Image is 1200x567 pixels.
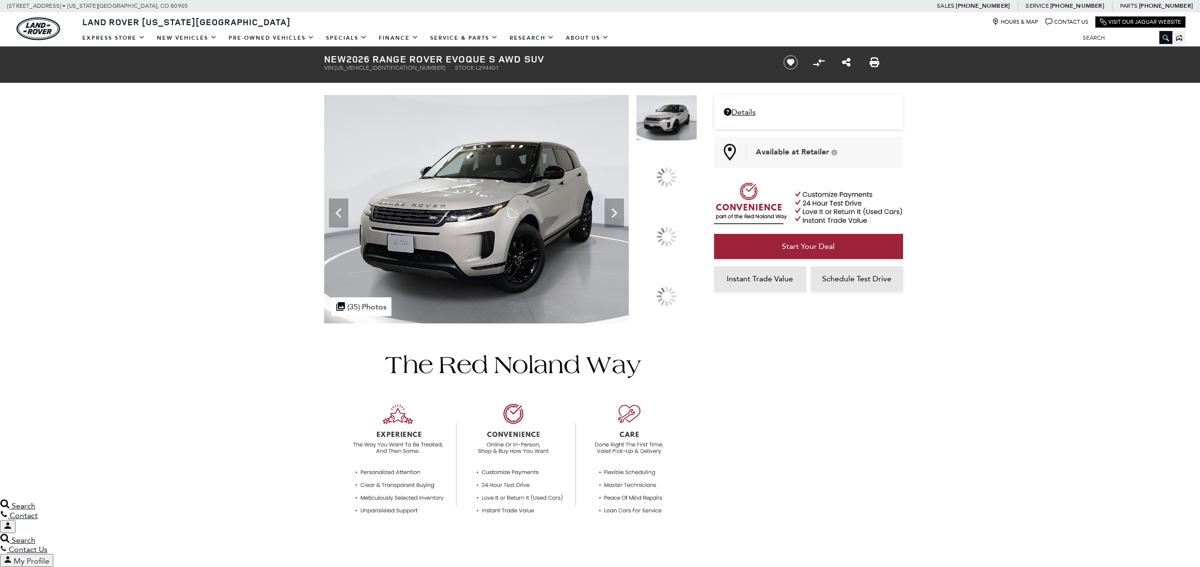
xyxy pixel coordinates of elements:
[822,274,891,283] span: Schedule Test Drive
[324,52,346,65] strong: New
[324,95,629,323] img: New 2026 Seoul Pearl Silver Land Rover S image 1
[14,556,49,566] span: My Profile
[727,274,793,283] span: Instant Trade Value
[870,57,879,68] a: Print this New 2026 Range Rover Evoque S AWD SUV
[636,95,697,141] img: New 2026 Seoul Pearl Silver Land Rover S image 1
[77,30,615,46] nav: Main Navigation
[223,30,320,46] a: Pre-Owned Vehicles
[1120,2,1138,9] span: Parts
[992,18,1038,26] a: Hours & Map
[811,266,903,291] a: Schedule Test Drive
[324,64,335,71] span: VIN:
[756,147,829,157] span: Available at Retailer
[335,64,445,71] span: [US_VEHICLE_IDENTIFICATION_NUMBER]
[560,30,615,46] a: About Us
[82,16,291,28] span: Land Rover [US_STATE][GEOGRAPHIC_DATA]
[1045,18,1088,26] a: Contact Us
[1100,18,1181,26] a: Visit Our Jaguar Website
[9,545,47,554] span: Contact Us
[724,144,736,161] img: Map Pin Icon
[724,107,893,117] a: Details
[1026,2,1048,9] span: Service
[811,55,826,70] button: Compare vehicle
[956,2,1010,10] a: [PHONE_NUMBER]
[12,501,35,510] span: Search
[504,30,560,46] a: Research
[12,536,35,545] span: Search
[1075,32,1172,44] input: Search
[324,54,767,64] h1: 2026 Range Rover Evoque S AWD SUV
[424,30,504,46] a: Service & Parts
[937,2,954,9] span: Sales
[782,242,835,251] span: Start Your Deal
[714,296,903,449] iframe: YouTube video player
[831,149,837,155] div: Vehicle is in stock and ready for immediate delivery. Due to demand, availability is subject to c...
[1139,2,1193,10] a: [PHONE_NUMBER]
[7,2,188,9] a: [STREET_ADDRESS] • [US_STATE][GEOGRAPHIC_DATA], CO 80905
[151,30,223,46] a: New Vehicles
[780,55,801,70] button: Save vehicle
[320,30,373,46] a: Specials
[455,64,476,71] span: Stock:
[714,266,806,291] a: Instant Trade Value
[16,17,60,40] img: Land Rover
[714,234,903,259] a: Start Your Deal
[10,511,38,520] span: Contact
[373,30,424,46] a: Finance
[77,30,151,46] a: EXPRESS STORE
[842,57,851,68] a: Share this New 2026 Range Rover Evoque S AWD SUV
[331,297,391,316] div: (35) Photos
[1050,2,1104,10] a: [PHONE_NUMBER]
[77,16,296,28] a: Land Rover [US_STATE][GEOGRAPHIC_DATA]
[476,64,499,71] span: L294401
[16,17,60,40] a: land-rover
